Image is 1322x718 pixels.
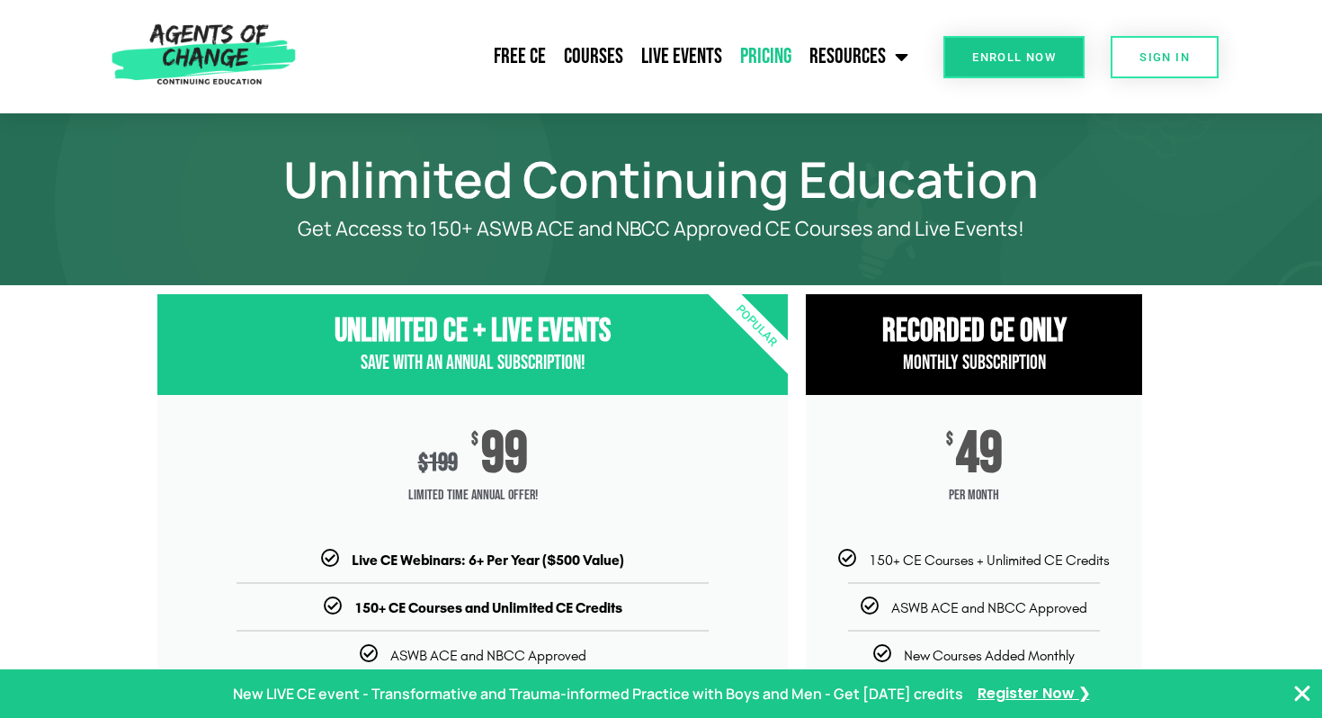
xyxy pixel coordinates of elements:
[806,312,1142,351] h3: RECORDED CE ONly
[233,681,963,707] p: New LIVE CE event - Transformative and Trauma-informed Practice with Boys and Men - Get [DATE] cr...
[903,351,1046,375] span: Monthly Subscription
[220,218,1102,240] p: Get Access to 150+ ASWB ACE and NBCC Approved CE Courses and Live Events!
[800,34,917,79] a: Resources
[1139,51,1190,63] span: SIGN IN
[481,431,528,478] span: 99
[304,34,917,79] nav: Menu
[904,647,1075,664] span: New Courses Added Monthly
[471,431,478,449] span: $
[352,552,624,569] b: Live CE Webinars: 6+ Per Year ($500 Value)
[1291,683,1313,705] button: Close Banner
[157,312,788,351] h3: Unlimited CE + Live Events
[956,431,1003,478] span: 49
[148,158,1174,200] h1: Unlimited Continuing Education
[632,34,731,79] a: Live Events
[891,599,1087,616] span: ASWB ACE and NBCC Approved
[485,34,555,79] a: Free CE
[157,478,788,514] span: Limited Time Annual Offer!
[731,34,800,79] a: Pricing
[653,222,861,430] div: Popular
[869,552,1110,569] span: 150+ CE Courses + Unlimited CE Credits
[1111,36,1219,78] a: SIGN IN
[972,51,1056,63] span: Enroll Now
[361,351,585,375] span: Save with an Annual Subscription!
[555,34,632,79] a: Courses
[418,448,458,478] div: 199
[418,448,428,478] span: $
[806,478,1142,514] span: per month
[390,647,586,664] span: ASWB ACE and NBCC Approved
[354,599,622,616] b: 150+ CE Courses and Unlimited CE Credits
[943,36,1085,78] a: Enroll Now
[978,681,1090,707] a: Register Now ❯
[946,431,953,449] span: $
